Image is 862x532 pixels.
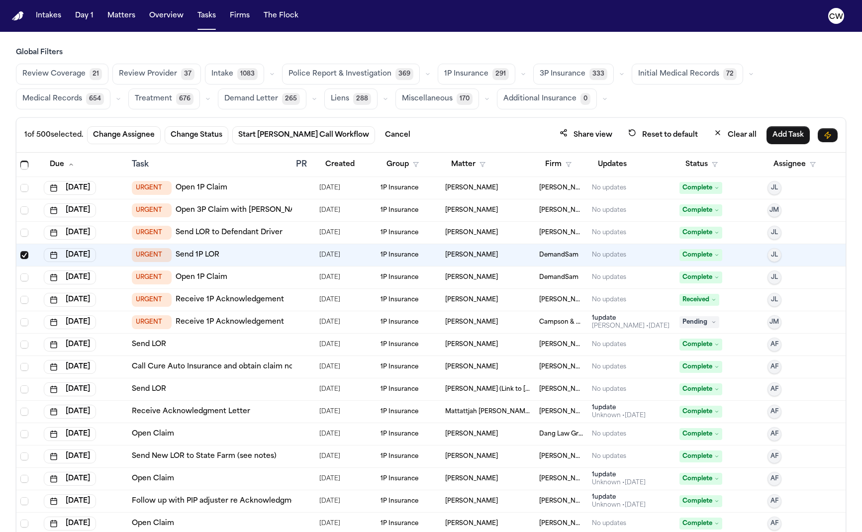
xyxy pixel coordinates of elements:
button: AF [767,405,781,419]
span: Denise Matheson [445,184,498,192]
span: Complete [679,450,722,462]
span: Select row [20,385,28,393]
h3: Global Filters [16,48,846,58]
span: 7/21/2025, 5:19:04 PM [319,293,340,307]
span: Berry Law [539,520,584,528]
span: Miscellaneous [402,94,453,104]
span: Jessica Costello [445,296,498,304]
button: [DATE] [44,338,96,352]
div: 1 of 500 selected. [24,130,83,140]
span: 0 [580,93,590,105]
button: Cancel [379,126,416,144]
span: Select row [20,430,28,438]
span: Sandy DaSilva [445,229,498,237]
span: Select row [20,408,28,416]
button: AF [767,472,781,486]
span: JM [769,206,779,214]
span: Select row [20,273,28,281]
button: [DATE] [44,472,96,486]
span: Santana Calles [445,497,498,505]
span: AF [770,385,778,393]
span: 291 [492,68,509,80]
div: 1 update [592,493,646,501]
button: [DATE] [44,427,96,441]
span: 1P Insurance [381,408,418,416]
span: Complete [679,406,722,418]
span: Select row [20,184,28,192]
button: [DATE] [44,360,96,374]
span: Select row [20,475,28,483]
button: Liens288 [324,89,378,109]
span: Review Provider [119,69,177,79]
div: No updates [592,385,626,393]
span: Complete [679,473,722,485]
span: 1P Insurance [444,69,488,79]
a: Overview [145,7,188,25]
span: Complete [679,204,722,216]
button: AF [767,449,781,463]
span: 1P Insurance [381,273,418,281]
span: Mohamed K Ahmed [539,497,584,505]
button: 3P Insurance333 [533,64,614,85]
span: Mohamed K Ahmed [539,341,584,349]
div: Last updated by System at 3/6/2025, 8:47:13 PM [592,501,646,509]
button: Start [PERSON_NAME] Call Workflow [232,126,375,144]
span: Complete [679,428,722,440]
span: URGENT [132,203,172,217]
span: 37 [181,68,194,80]
span: Elhareth Suliman [445,341,498,349]
button: JL [767,226,781,240]
a: Receive 1P Acknowledgement [176,295,284,305]
span: 1P Insurance [381,318,418,326]
span: 288 [353,93,371,105]
span: 8/1/2025, 11:43:50 AM [319,248,340,262]
span: JL [771,296,778,304]
span: 1P Insurance [381,497,418,505]
span: JL [771,229,778,237]
button: Demand Letter265 [218,89,306,109]
span: URGENT [132,293,172,307]
button: JM [767,315,781,329]
span: Police Report & Investigation [288,69,391,79]
span: Select row [20,206,28,214]
button: Updates [592,156,633,174]
span: 1P Insurance [381,206,418,214]
button: Medical Records654 [16,89,110,109]
button: Firms [226,7,254,25]
button: Review Provider37 [112,64,201,85]
button: JL [767,293,781,307]
span: Dang Law Group [539,430,584,438]
button: AF [767,494,781,508]
div: 1 update [592,404,646,412]
button: AF [767,427,781,441]
span: Select row [20,341,28,349]
span: 369 [395,68,413,80]
span: Berry Law [539,452,584,460]
span: 1P Insurance [381,229,418,237]
span: Medical Records [22,94,82,104]
button: Review Coverage21 [16,64,108,85]
span: 1P Insurance [381,341,418,349]
span: 1P Insurance [381,385,418,393]
span: Select row [20,251,28,259]
span: Mohamed K Ahmed [539,408,584,416]
button: Status [679,156,724,174]
div: No updates [592,430,626,438]
button: AF [767,382,781,396]
span: 1P Insurance [381,430,418,438]
div: No updates [592,452,626,460]
div: No updates [592,520,626,528]
button: Matter [445,156,491,174]
span: Maria Arnold [445,206,498,214]
a: Send New LOR to State Farm (see notes) [132,451,277,461]
span: Select row [20,363,28,371]
span: Complete [679,271,722,283]
span: 3/6/2025, 6:25:50 PM [319,382,340,396]
span: 1P Insurance [381,251,418,259]
button: AF [767,338,781,352]
span: 1P Insurance [381,452,418,460]
a: Home [12,11,24,21]
span: Brandon Bennett [445,318,498,326]
span: Select row [20,452,28,460]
